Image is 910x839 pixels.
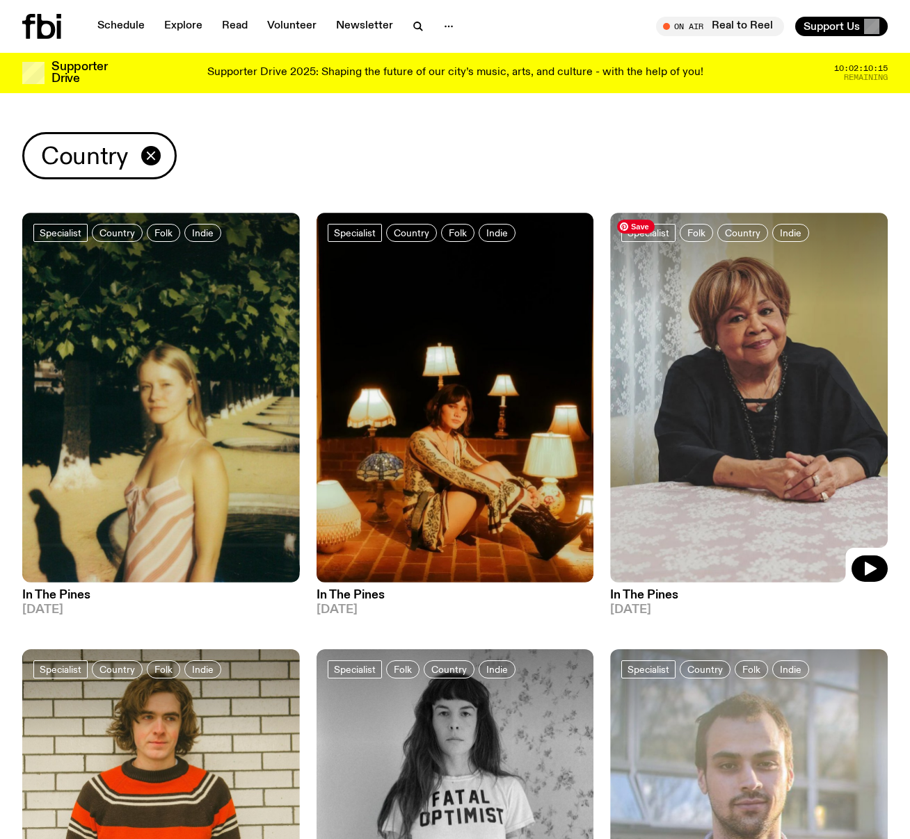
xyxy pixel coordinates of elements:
[334,227,376,238] span: Specialist
[207,67,703,79] p: Supporter Drive 2025: Shaping the future of our city’s music, arts, and culture - with the help o...
[92,224,143,242] a: Country
[92,660,143,678] a: Country
[154,227,173,238] span: Folk
[40,664,81,674] span: Specialist
[41,142,127,170] span: Country
[192,227,214,238] span: Indie
[156,17,211,36] a: Explore
[431,664,467,674] span: Country
[328,224,382,242] a: Specialist
[317,589,594,601] h3: In The Pines
[680,660,731,678] a: Country
[680,224,713,242] a: Folk
[147,660,180,678] a: Folk
[735,660,768,678] a: Folk
[99,664,135,674] span: Country
[99,227,135,238] span: Country
[184,660,221,678] a: Indie
[328,17,401,36] a: Newsletter
[394,227,429,238] span: Country
[610,589,888,601] h3: In The Pines
[386,660,420,678] a: Folk
[486,664,508,674] span: Indie
[780,664,801,674] span: Indie
[441,224,474,242] a: Folk
[394,664,412,674] span: Folk
[617,220,655,234] span: Save
[742,664,760,674] span: Folk
[479,224,516,242] a: Indie
[687,664,723,674] span: Country
[687,227,705,238] span: Folk
[795,17,888,36] button: Support Us
[780,227,801,238] span: Indie
[259,17,325,36] a: Volunteer
[772,224,809,242] a: Indie
[386,224,437,242] a: Country
[154,664,173,674] span: Folk
[184,224,221,242] a: Indie
[317,604,594,616] span: [DATE]
[449,227,467,238] span: Folk
[33,224,88,242] a: Specialist
[834,65,888,72] span: 10:02:10:15
[424,660,474,678] a: Country
[621,660,676,678] a: Specialist
[717,224,768,242] a: Country
[22,604,300,616] span: [DATE]
[51,61,107,85] h3: Supporter Drive
[40,227,81,238] span: Specialist
[317,583,594,616] a: In The Pines[DATE]
[22,589,300,601] h3: In The Pines
[725,227,760,238] span: Country
[334,664,376,674] span: Specialist
[804,20,860,33] span: Support Us
[214,17,256,36] a: Read
[479,660,516,678] a: Indie
[772,660,809,678] a: Indie
[844,74,888,81] span: Remaining
[147,224,180,242] a: Folk
[328,660,382,678] a: Specialist
[486,227,508,238] span: Indie
[22,583,300,616] a: In The Pines[DATE]
[89,17,153,36] a: Schedule
[33,660,88,678] a: Specialist
[628,664,669,674] span: Specialist
[610,604,888,616] span: [DATE]
[192,664,214,674] span: Indie
[610,583,888,616] a: In The Pines[DATE]
[656,17,784,36] button: On AirReal to Reel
